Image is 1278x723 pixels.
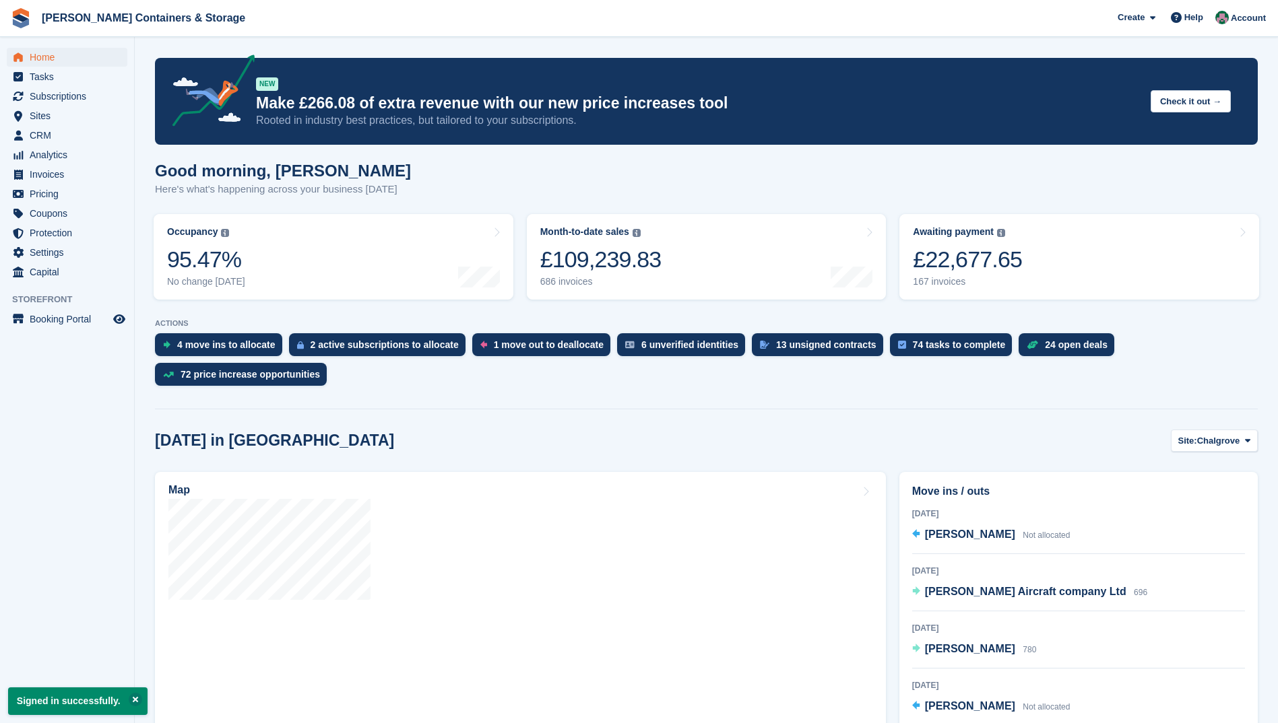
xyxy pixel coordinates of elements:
[1023,702,1070,712] span: Not allocated
[256,94,1140,113] p: Make £266.08 of extra revenue with our new price increases tool
[167,276,245,287] div: No change [DATE]
[7,126,127,145] a: menu
[7,67,127,86] a: menu
[760,341,769,349] img: contract_signature_icon-13c848040528278c33f63329250d36e43548de30e8caae1d1a13099fd9432cc5.svg
[30,223,110,242] span: Protection
[11,8,31,28] img: stora-icon-8386f47178a22dfd0bd8f6a31ec36ba5ce8667c1dd55bd0f319d3a0aa187defe.svg
[7,243,127,262] a: menu
[540,226,629,238] div: Month-to-date sales
[30,126,110,145] span: CRM
[890,333,1019,363] a: 74 tasks to complete
[912,526,1071,544] a: [PERSON_NAME] Not allocated
[7,184,127,203] a: menu
[925,528,1015,540] span: [PERSON_NAME]
[161,55,255,131] img: price-adjustments-announcement-icon-8257ccfd72463d97f412b2fc003d46551f7dbcb40ab6d574587a9cd5c0d94...
[1118,11,1145,24] span: Create
[494,339,604,350] div: 1 move out to deallocate
[155,319,1258,328] p: ACTIONS
[30,165,110,184] span: Invoices
[154,214,513,300] a: Occupancy 95.47% No change [DATE]
[297,341,304,349] img: active_subscription_to_allocate_icon-d502201f5373d7db506a760aba3b589e785aa758c864c3986d89f69b8ff3...
[913,226,994,238] div: Awaiting payment
[30,310,110,329] span: Booking Portal
[181,369,320,380] div: 72 price increase opportunities
[912,622,1245,634] div: [DATE]
[540,276,662,287] div: 686 invoices
[776,339,876,350] div: 13 unsigned contracts
[625,341,635,349] img: verify_identity-adf6edd0f0f0b5bbfe63781bf79b02c33cf7c696d77639b501bdc392416b5a36.svg
[1215,11,1229,24] img: Julia Marcham
[221,229,229,237] img: icon-info-grey-7440780725fd019a000dd9b08b2336e03edf1995a4989e88bcd33f0948082b44.svg
[925,586,1126,597] span: [PERSON_NAME] Aircraft company Ltd
[912,565,1245,577] div: [DATE]
[925,643,1015,654] span: [PERSON_NAME]
[7,48,127,67] a: menu
[311,339,459,350] div: 2 active subscriptions to allocate
[7,263,127,281] a: menu
[30,204,110,223] span: Coupons
[167,226,218,238] div: Occupancy
[480,341,487,349] img: move_outs_to_deallocate_icon-f764333ba52eb49d3ac5e1228854f67142a1ed5810a6f6cc68b1a99e826820c5.svg
[1178,434,1197,448] span: Site:
[155,162,411,180] h1: Good morning, [PERSON_NAME]
[155,333,289,363] a: 4 move ins to allocate
[155,432,394,450] h2: [DATE] in [GEOGRAPHIC_DATA]
[111,311,127,327] a: Preview store
[7,87,127,106] a: menu
[163,341,170,349] img: move_ins_to_allocate_icon-fdf77a2bb77ea45bf5b3d319d69a93e2d87916cf1d5bf7949dd705db3b84f3ca.svg
[30,106,110,125] span: Sites
[7,310,127,329] a: menu
[177,339,276,350] div: 4 move ins to allocate
[925,700,1015,712] span: [PERSON_NAME]
[1151,90,1231,112] button: Check it out →
[167,246,245,273] div: 95.47%
[912,641,1037,658] a: [PERSON_NAME] 780
[1134,588,1147,597] span: 696
[1197,434,1240,448] span: Chalgrove
[912,679,1245,691] div: [DATE]
[168,484,190,496] h2: Map
[898,341,906,349] img: task-75834270c22a3079a89374b754ae025e5fb1db73e45f91037f5363f120a921f8.svg
[155,363,333,392] a: 72 price increase opportunities
[8,687,148,715] p: Signed in successfully.
[163,372,174,378] img: price_increase_opportunities-93ffe204e8149a01c8c9dc8f82e8f89637d9d84a8eef4429ea346261dce0b2c0.svg
[7,165,127,184] a: menu
[7,106,127,125] a: menu
[913,339,1006,350] div: 74 tasks to complete
[7,223,127,242] a: menu
[30,243,110,262] span: Settings
[1184,11,1203,24] span: Help
[289,333,472,363] a: 2 active subscriptions to allocate
[7,145,127,164] a: menu
[1027,340,1038,349] img: deal-1b604bf984904fb50ccaf53a9ad4b4a5d6e5aea283cecdc64d6e3604feb123c2.svg
[1023,530,1070,540] span: Not allocated
[155,182,411,197] p: Here's what's happening across your business [DATE]
[913,276,1022,287] div: 167 invoices
[540,246,662,273] div: £109,239.83
[30,184,110,203] span: Pricing
[1045,339,1108,350] div: 24 open deals
[30,87,110,106] span: Subscriptions
[256,77,278,91] div: NEW
[36,7,251,29] a: [PERSON_NAME] Containers & Storage
[633,229,641,237] img: icon-info-grey-7440780725fd019a000dd9b08b2336e03edf1995a4989e88bcd33f0948082b44.svg
[912,698,1071,716] a: [PERSON_NAME] Not allocated
[256,113,1140,128] p: Rooted in industry best practices, but tailored to your subscriptions.
[527,214,887,300] a: Month-to-date sales £109,239.83 686 invoices
[912,584,1147,601] a: [PERSON_NAME] Aircraft company Ltd 696
[912,508,1245,520] div: [DATE]
[617,333,752,363] a: 6 unverified identities
[30,145,110,164] span: Analytics
[752,333,890,363] a: 13 unsigned contracts
[997,229,1005,237] img: icon-info-grey-7440780725fd019a000dd9b08b2336e03edf1995a4989e88bcd33f0948082b44.svg
[7,204,127,223] a: menu
[472,333,617,363] a: 1 move out to deallocate
[1023,645,1036,654] span: 780
[641,339,738,350] div: 6 unverified identities
[30,67,110,86] span: Tasks
[12,293,134,306] span: Storefront
[899,214,1259,300] a: Awaiting payment £22,677.65 167 invoices
[30,48,110,67] span: Home
[1019,333,1121,363] a: 24 open deals
[912,483,1245,500] h2: Move ins / outs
